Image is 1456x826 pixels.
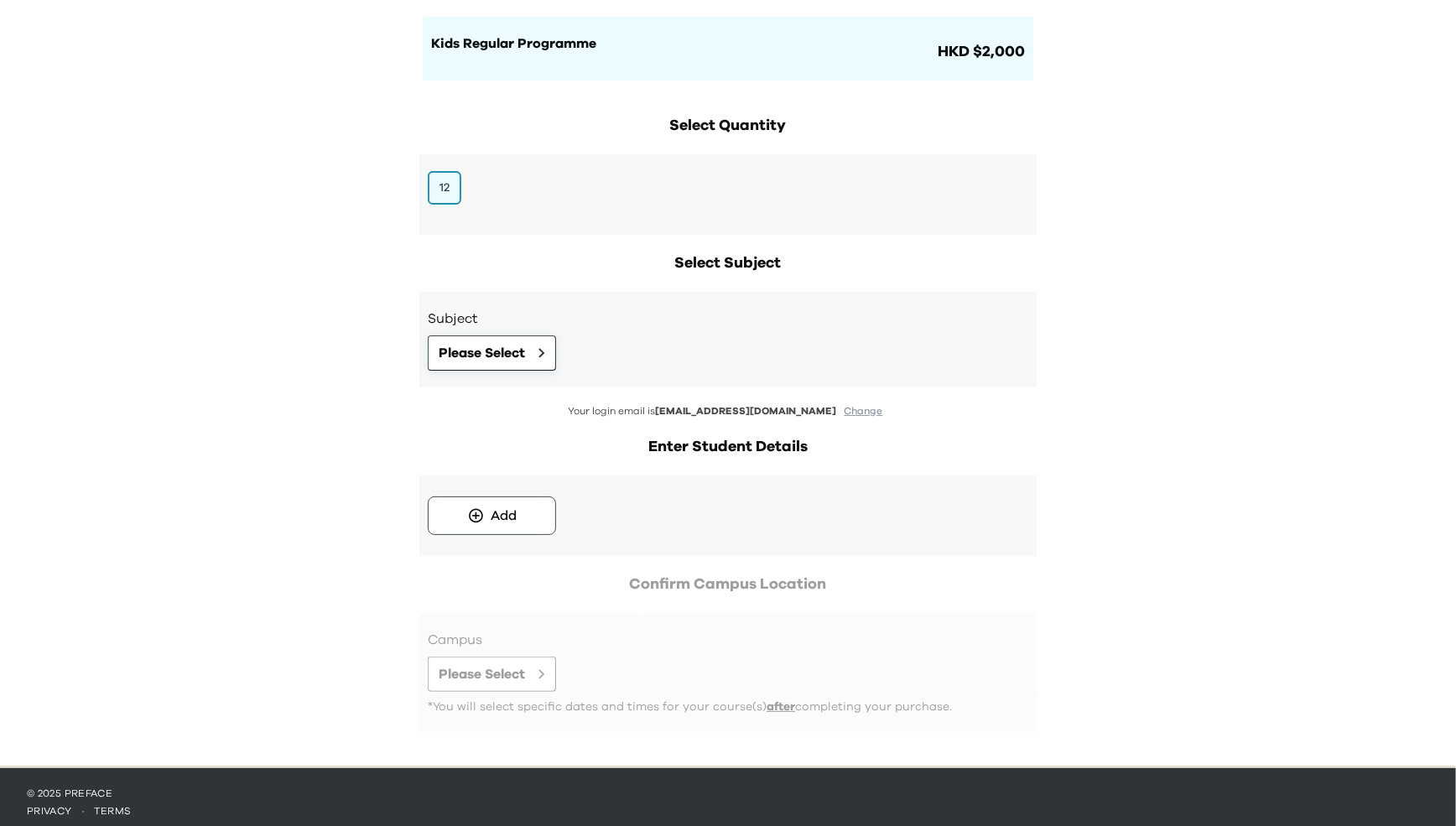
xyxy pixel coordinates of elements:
[27,787,1429,800] p: © 2025 Preface
[428,171,461,205] button: 12
[419,404,1037,418] p: Your login email is
[419,573,1037,596] h2: Confirm Campus Location
[428,309,1028,329] h3: Subject
[72,806,94,816] span: ·
[428,496,556,535] button: Add
[840,404,888,418] button: Change
[94,806,132,816] a: terms
[439,343,525,363] span: Please Select
[431,34,934,54] h1: Kids Regular Programme
[27,806,72,816] a: privacy
[419,114,1037,138] h2: Select Quantity
[428,335,556,371] button: Please Select
[656,406,837,416] span: [EMAIL_ADDRESS][DOMAIN_NAME]
[491,506,517,526] div: Add
[934,40,1025,64] span: HKD $2,000
[419,435,1037,459] h2: Enter Student Details
[419,252,1037,275] h2: Select Subject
